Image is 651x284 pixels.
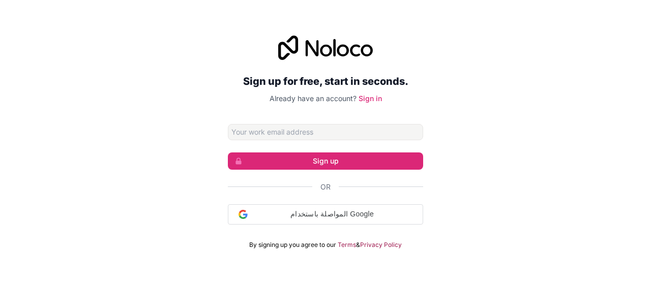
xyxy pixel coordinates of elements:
[356,241,360,249] span: &
[320,182,331,192] span: Or
[228,124,423,140] input: Email address
[360,241,402,249] a: Privacy Policy
[249,241,336,249] span: By signing up you agree to our
[228,152,423,170] button: Sign up
[248,209,417,219] span: المواصلة باستخدام Google
[228,204,423,225] div: المواصلة باستخدام Google
[270,94,357,103] span: Already have an account?
[359,94,382,103] a: Sign in
[338,241,356,249] a: Terms
[228,72,423,90] h2: Sign up for free, start in seconds.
